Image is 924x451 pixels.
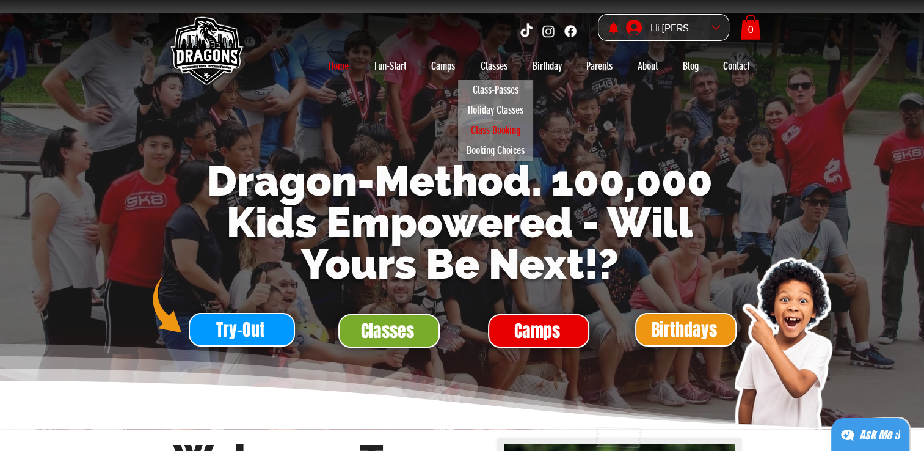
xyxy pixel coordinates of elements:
a: Birthdays [635,313,737,346]
p: Home [322,56,355,76]
span: Dragon-Method. 100,000 Kids Empowered - Will Yours Be Next!? [207,156,713,288]
a: Cart with 0 items [740,15,761,40]
span: Camps [514,319,560,343]
a: Notifications [607,21,620,34]
p: About [631,56,664,76]
a: Class Booking [458,120,533,141]
a: Classes [338,314,440,348]
a: Blog [671,56,711,76]
a: Contact [711,56,762,76]
p: Fun-Start [368,56,412,76]
a: Holiday Classes [458,100,533,120]
a: Fun-Start [362,56,419,76]
a: Camps [419,56,468,76]
a: Birthday [520,56,574,76]
p: Camps [425,56,461,76]
a: Home [316,56,362,76]
span: Try-Out [216,318,265,342]
p: Birthday [526,56,568,76]
a: Camps [488,314,589,348]
p: Class Booking [465,120,526,141]
a: Try-Out [189,313,295,346]
text: 0 [748,24,753,35]
span: Classes [361,319,414,343]
a: Booking Choices [458,141,533,161]
div: Yulong Liu account [622,15,729,41]
p: Holiday Classes [462,100,529,120]
a: Parents [574,56,625,76]
div: [PERSON_NAME] [646,18,707,37]
p: Class-Passes [467,80,524,100]
p: Blog [677,56,705,76]
span: Birthdays [652,318,717,342]
ul: Social Bar [518,23,578,39]
p: Parents [580,56,619,76]
p: Contact [717,56,755,76]
a: Class-Passes [458,80,533,100]
nav: Site [316,56,762,76]
img: Skate Dragons logo with the slogan 'Empowering Youth, Enriching Families' in Singapore. [163,9,249,95]
p: Booking Choices [461,141,530,161]
a: Classes [468,56,520,76]
div: Ask Me ;) [859,427,900,444]
p: Classes [475,56,514,76]
a: About [625,56,671,76]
